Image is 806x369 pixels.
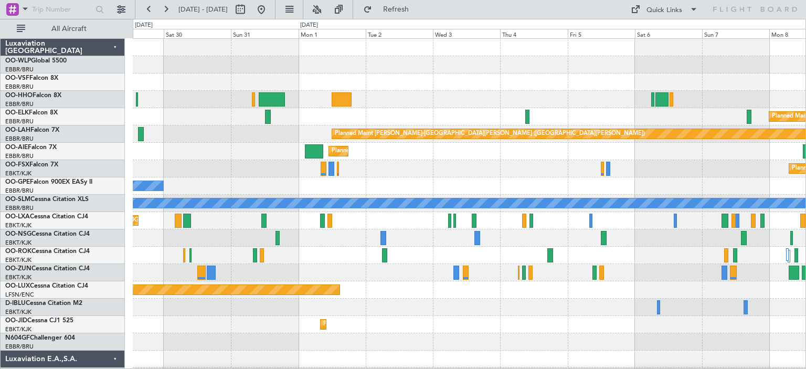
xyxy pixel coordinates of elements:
[646,5,682,16] div: Quick Links
[5,100,34,108] a: EBBR/BRU
[5,135,34,143] a: EBBR/BRU
[5,110,58,116] a: OO-ELKFalcon 8X
[5,266,90,272] a: OO-ZUNCessna Citation CJ4
[702,29,769,38] div: Sun 7
[374,6,418,13] span: Refresh
[433,29,500,38] div: Wed 3
[5,214,30,220] span: OO-LXA
[568,29,635,38] div: Fri 5
[5,179,92,185] a: OO-GPEFalcon 900EX EASy II
[299,29,366,38] div: Mon 1
[5,196,30,203] span: OO-SLM
[5,335,30,341] span: N604GF
[5,83,34,91] a: EBBR/BRU
[5,75,29,81] span: OO-VSF
[5,196,89,203] a: OO-SLMCessna Citation XLS
[323,317,446,332] div: Planned Maint Kortrijk-[GEOGRAPHIC_DATA]
[5,231,90,237] a: OO-NSGCessna Citation CJ4
[366,29,433,38] div: Tue 2
[5,144,57,151] a: OO-AIEFalcon 7X
[5,162,29,168] span: OO-FSX
[5,58,31,64] span: OO-WLP
[5,187,34,195] a: EBBR/BRU
[12,20,114,37] button: All Aircraft
[358,1,421,18] button: Refresh
[5,92,61,99] a: OO-HHOFalcon 8X
[5,127,59,133] a: OO-LAHFalcon 7X
[335,126,645,142] div: Planned Maint [PERSON_NAME]-[GEOGRAPHIC_DATA][PERSON_NAME] ([GEOGRAPHIC_DATA][PERSON_NAME])
[5,343,34,351] a: EBBR/BRU
[332,143,497,159] div: Planned Maint [GEOGRAPHIC_DATA] ([GEOGRAPHIC_DATA])
[231,29,298,38] div: Sun 31
[5,66,34,73] a: EBBR/BRU
[5,144,28,151] span: OO-AIE
[5,256,31,264] a: EBKT/KJK
[5,283,30,289] span: OO-LUX
[135,21,153,30] div: [DATE]
[5,179,30,185] span: OO-GPE
[178,5,228,14] span: [DATE] - [DATE]
[5,214,88,220] a: OO-LXACessna Citation CJ4
[32,2,92,17] input: Trip Number
[5,127,30,133] span: OO-LAH
[5,273,31,281] a: EBKT/KJK
[5,318,27,324] span: OO-JID
[5,231,31,237] span: OO-NSG
[5,170,31,177] a: EBKT/KJK
[5,58,67,64] a: OO-WLPGlobal 5500
[625,1,703,18] button: Quick Links
[5,300,82,307] a: D-IBLUCessna Citation M2
[5,162,58,168] a: OO-FSXFalcon 7X
[27,25,111,33] span: All Aircraft
[5,318,73,324] a: OO-JIDCessna CJ1 525
[5,204,34,212] a: EBBR/BRU
[300,21,318,30] div: [DATE]
[5,75,58,81] a: OO-VSFFalcon 8X
[5,248,90,255] a: OO-ROKCessna Citation CJ4
[5,325,31,333] a: EBKT/KJK
[5,222,31,229] a: EBKT/KJK
[635,29,702,38] div: Sat 6
[5,92,33,99] span: OO-HHO
[5,248,31,255] span: OO-ROK
[5,291,34,299] a: LFSN/ENC
[5,283,88,289] a: OO-LUXCessna Citation CJ4
[164,29,231,38] div: Sat 30
[5,152,34,160] a: EBBR/BRU
[5,118,34,125] a: EBBR/BRU
[5,110,29,116] span: OO-ELK
[5,300,26,307] span: D-IBLU
[5,308,31,316] a: EBKT/KJK
[500,29,567,38] div: Thu 4
[5,239,31,247] a: EBKT/KJK
[5,266,31,272] span: OO-ZUN
[5,335,75,341] a: N604GFChallenger 604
